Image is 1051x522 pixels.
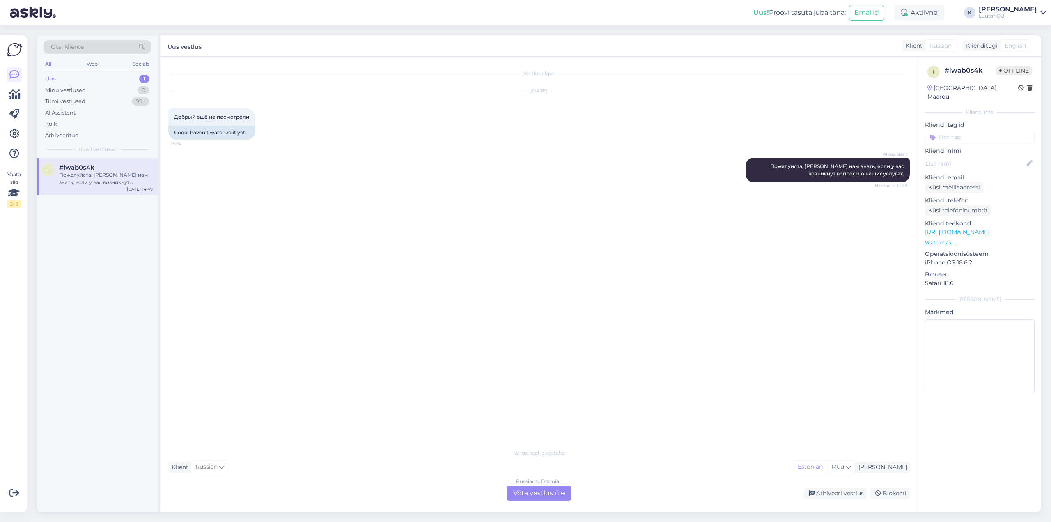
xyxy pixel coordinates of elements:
div: 99+ [132,97,149,106]
div: 2 / 3 [7,200,21,208]
span: i [933,69,934,75]
a: [PERSON_NAME]Luutar OÜ [979,6,1046,19]
p: Brauser [925,270,1035,279]
div: Web [85,59,99,69]
div: Luutar OÜ [979,13,1037,19]
p: iPhone OS 18.6.2 [925,258,1035,267]
div: Aktiivne [894,5,944,20]
div: Klienditugi [963,41,998,50]
div: Tiimi vestlused [45,97,85,106]
label: Uus vestlus [168,40,202,51]
span: Muu [831,463,844,470]
div: Blokeeri [870,488,910,499]
input: Lisa nimi [925,159,1025,168]
p: Märkmed [925,308,1035,317]
div: Küsi telefoninumbrit [925,205,991,216]
div: Пожалуйста, [PERSON_NAME] нам знать, если у вас возникнут вопросы о наших услугах. [59,171,153,186]
p: Safari 18.6 [925,279,1035,287]
div: 1 [139,75,149,83]
div: Socials [131,59,151,69]
div: Kliendi info [925,108,1035,116]
div: # iwab0s4k [945,66,996,76]
span: Russian [929,41,952,50]
p: Kliendi telefon [925,196,1035,205]
div: Estonian [794,461,827,473]
span: Пожалуйста, [PERSON_NAME] нам знать, если у вас возникнут вопросы о наших услугах. [770,163,905,177]
div: Vaata siia [7,171,21,208]
div: [DATE] [168,87,910,94]
div: K [964,7,975,18]
p: Operatsioonisüsteem [925,250,1035,258]
div: Good, haven't watched it yet [168,126,255,140]
a: [URL][DOMAIN_NAME] [925,228,989,236]
span: Otsi kliente [51,43,84,51]
div: Valige keel ja vastake [168,449,910,457]
div: [GEOGRAPHIC_DATA], Maardu [927,84,1018,101]
div: Klient [168,463,188,471]
span: AI Assistent [877,151,907,157]
b: Uus! [753,9,769,16]
div: [PERSON_NAME] [855,463,907,471]
button: Emailid [849,5,884,21]
div: [DATE] 14:49 [127,186,153,192]
div: Klient [902,41,922,50]
div: 0 [138,86,149,94]
span: Добрый ещё не посмотрели [174,114,249,120]
div: Arhiveeri vestlus [804,488,867,499]
div: Arhiveeritud [45,131,79,140]
p: Vaata edasi ... [925,239,1035,246]
p: Klienditeekond [925,219,1035,228]
span: Nähtud ✓ 14:49 [875,183,907,189]
span: Uued vestlused [78,146,117,153]
div: Uus [45,75,56,83]
div: Kõik [45,120,57,128]
div: [PERSON_NAME] [925,296,1035,303]
span: Russian [195,462,218,471]
span: Offline [996,66,1032,75]
div: Võta vestlus üle [507,486,571,501]
div: All [44,59,53,69]
div: Küsi meiliaadressi [925,182,983,193]
div: Vestlus algas [168,70,910,77]
div: Minu vestlused [45,86,86,94]
p: Kliendi email [925,173,1035,182]
p: Kliendi tag'id [925,121,1035,129]
span: English [1005,41,1026,50]
img: Askly Logo [7,42,22,57]
div: AI Assistent [45,109,76,117]
p: Kliendi nimi [925,147,1035,155]
div: [PERSON_NAME] [979,6,1037,13]
span: #iwab0s4k [59,164,94,171]
div: Proovi tasuta juba täna: [753,8,846,18]
input: Lisa tag [925,131,1035,143]
div: Russian to Estonian [516,478,562,485]
span: i [47,167,49,173]
span: 14:49 [171,140,202,146]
